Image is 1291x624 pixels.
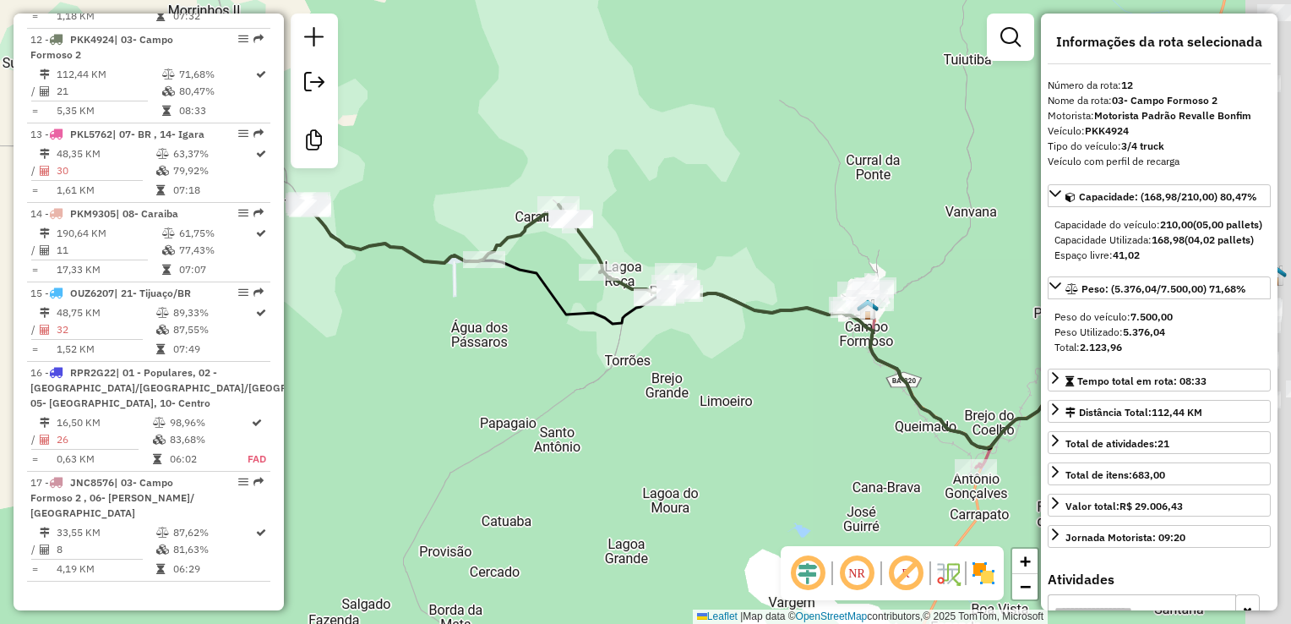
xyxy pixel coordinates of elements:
[178,83,254,100] td: 80,47%
[172,304,254,321] td: 89,33%
[172,561,254,577] td: 06:29
[1048,184,1271,207] a: Capacidade: (168,98/210,00) 80,47%
[56,66,161,83] td: 112,44 KM
[1054,325,1264,340] div: Peso Utilizado:
[30,341,39,358] td: =
[30,321,39,338] td: /
[40,545,50,555] i: Total de Atividades
[40,166,50,176] i: Total de Atividades
[116,207,178,220] span: | 08- Caraiba
[156,528,169,538] i: % de utilização do peso
[172,321,254,338] td: 87,55%
[30,366,357,409] span: | 01 - Populares, 02 - [GEOGRAPHIC_DATA]/[GEOGRAPHIC_DATA]/[GEOGRAPHIC_DATA], 05- [GEOGRAPHIC_DAT...
[70,207,116,220] span: PKM9305
[30,451,39,468] td: =
[30,287,191,299] span: 15 -
[1020,550,1031,572] span: +
[1048,494,1271,517] a: Valor total:R$ 29.006,43
[994,20,1027,54] a: Exibir filtros
[40,228,50,238] i: Distância Total
[1048,154,1271,169] div: Veículo com perfil de recarga
[56,145,155,162] td: 48,35 KM
[1020,576,1031,597] span: −
[1121,79,1133,91] strong: 12
[1048,108,1271,123] div: Motorista:
[1048,139,1271,154] div: Tipo do veículo:
[56,561,155,577] td: 4,19 KM
[156,564,165,574] i: Tempo total em rota
[162,228,175,238] i: % de utilização do peso
[162,265,171,275] i: Tempo total em rota
[156,308,169,318] i: % de utilização do peso
[56,431,152,448] td: 26
[970,560,997,587] img: Exibir/Ocultar setores
[56,341,155,358] td: 1,52 KM
[40,435,50,445] i: Total de Atividades
[30,33,173,61] span: 12 -
[56,225,161,242] td: 190,64 KM
[1048,93,1271,108] div: Nome da rota:
[40,69,50,79] i: Distância Total
[40,149,50,159] i: Distância Total
[70,366,116,379] span: RPR2G22
[156,344,165,354] i: Tempo total em rota
[30,476,194,519] span: 17 -
[1048,211,1271,270] div: Capacidade: (168,98/210,00) 80,47%
[1048,34,1271,50] h4: Informações da rota selecionada
[40,325,50,335] i: Total de Atividades
[178,102,254,119] td: 08:33
[56,182,155,199] td: 1,61 KM
[1158,437,1169,450] strong: 21
[30,261,39,278] td: =
[178,66,254,83] td: 71,68%
[172,182,254,199] td: 07:18
[30,366,357,409] span: 16 -
[169,451,248,468] td: 06:02
[796,610,868,622] a: OpenStreetMap
[1065,499,1183,514] div: Valor total:
[153,435,166,445] i: % de utilização da cubagem
[836,553,877,594] span: Ocultar NR
[153,418,166,428] i: % de utilização do peso
[156,166,169,176] i: % de utilização da cubagem
[1048,303,1271,362] div: Peso: (5.376,04/7.500,00) 71,68%
[153,454,161,464] i: Tempo total em rota
[238,287,248,298] em: Opções
[40,308,50,318] i: Distância Total
[156,545,169,555] i: % de utilização da cubagem
[1160,218,1193,231] strong: 210,00
[1048,572,1271,588] h4: Atividades
[56,242,161,259] td: 11
[1048,369,1271,391] a: Tempo total em rota: 08:33
[30,102,39,119] td: =
[256,69,266,79] i: Rota otimizada
[56,304,155,321] td: 48,75 KM
[1080,341,1122,353] strong: 2.123,96
[253,34,264,44] em: Rota exportada
[857,298,879,320] img: CAMPO FORMOSO
[1065,468,1165,483] div: Total de itens:
[169,414,248,431] td: 98,96%
[40,528,50,538] i: Distância Total
[1054,217,1264,233] div: Capacidade do veículo:
[172,524,254,541] td: 87,62%
[1081,282,1246,295] span: Peso: (5.376,04/7.500,00) 71,68%
[247,451,267,468] td: FAD
[1048,463,1271,485] a: Total de itens:683,00
[30,207,178,220] span: 14 -
[56,162,155,179] td: 30
[56,524,155,541] td: 33,55 KM
[693,610,1048,624] div: Map data © contributors,© 2025 TomTom, Microsoft
[1119,500,1183,512] strong: R$ 29.006,43
[156,325,169,335] i: % de utilização da cubagem
[30,476,194,519] span: | 03- Campo Formoso 2 , 06- [PERSON_NAME]/ [GEOGRAPHIC_DATA]
[172,162,254,179] td: 79,92%
[1065,437,1169,450] span: Total de atividades:
[1152,406,1202,419] span: 112,44 KM
[1054,233,1264,248] div: Capacidade Utilizada:
[1012,574,1038,599] a: Zoom out
[156,149,169,159] i: % de utilização do peso
[256,149,266,159] i: Rota otimizada
[56,83,161,100] td: 21
[40,418,50,428] i: Distância Total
